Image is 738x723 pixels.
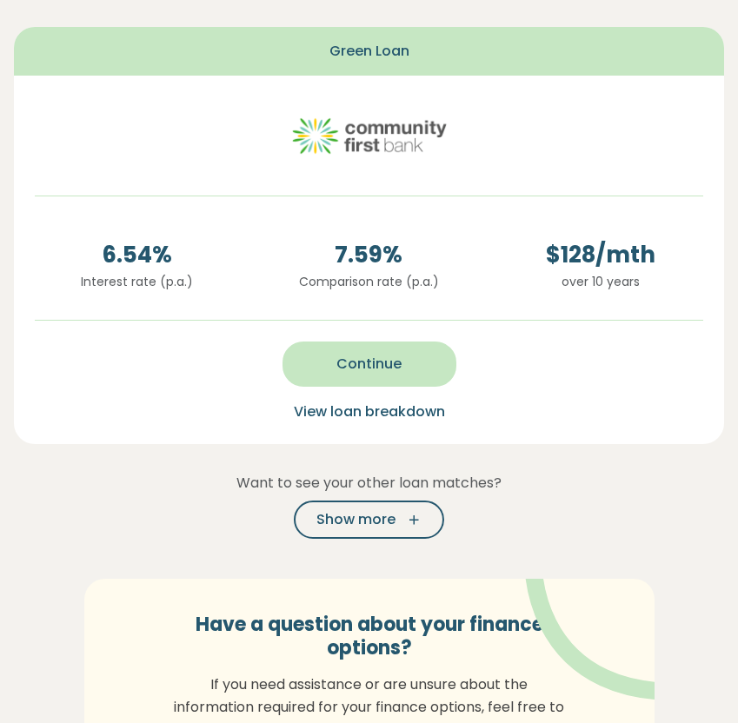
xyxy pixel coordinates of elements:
[480,531,707,700] img: vector
[267,238,471,272] span: 7.59 %
[294,501,444,539] button: Show more
[172,614,567,660] h3: Have a question about your finance options?
[35,238,239,272] span: 6.54 %
[316,509,396,530] span: Show more
[294,401,445,421] span: View loan breakdown
[329,41,409,62] span: Green Loan
[291,96,448,175] img: community-first logo
[267,272,471,291] p: Comparison rate (p.a.)
[14,472,724,494] p: Want to see your other loan matches?
[336,354,402,375] span: Continue
[283,342,456,387] button: Continue
[499,238,703,272] span: $ 128 /mth
[35,272,239,291] p: Interest rate (p.a.)
[499,272,703,291] p: over 10 years
[289,401,450,423] button: View loan breakdown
